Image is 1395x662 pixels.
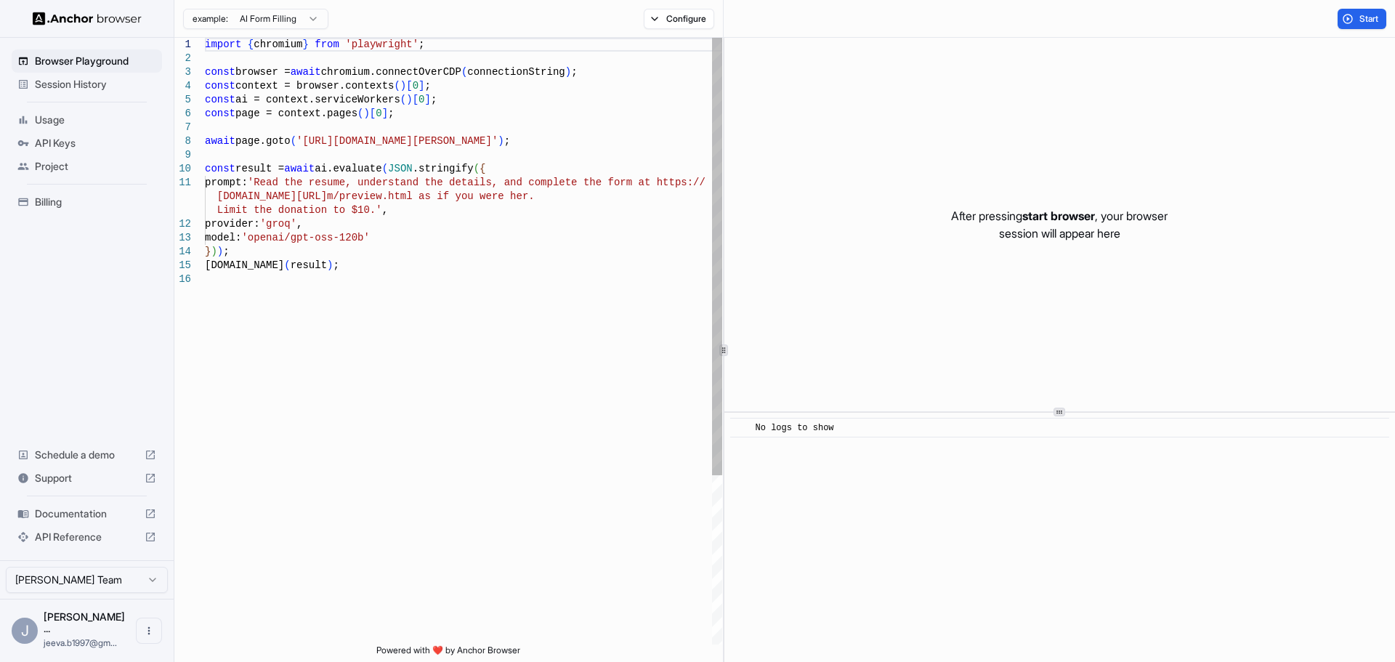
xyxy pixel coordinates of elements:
span: connectionString [467,66,565,78]
div: 7 [174,121,191,134]
span: ( [400,94,406,105]
span: chromium.connectOverCDP [321,66,461,78]
span: ) [400,80,406,92]
span: Limit the donation to $10.' [217,204,382,216]
span: { [480,163,485,174]
div: Session History [12,73,162,96]
span: const [205,80,235,92]
button: Start [1338,9,1386,29]
span: const [205,108,235,119]
span: ai = context.serviceWorkers [235,94,400,105]
span: ( [291,135,296,147]
div: 10 [174,162,191,176]
span: ; [431,94,437,105]
div: Project [12,155,162,178]
span: ; [223,246,229,257]
span: 'groq' [260,218,296,230]
span: '[URL][DOMAIN_NAME][PERSON_NAME]' [296,135,498,147]
div: Support [12,467,162,490]
span: ) [327,259,333,271]
span: jeeva.b1997@gmail.com [44,637,117,648]
div: API Reference [12,525,162,549]
span: { [248,39,254,50]
span: ( [474,163,480,174]
div: 2 [174,52,191,65]
div: 16 [174,273,191,286]
span: No logs to show [756,423,834,433]
span: start browser [1022,209,1095,223]
div: Usage [12,108,162,132]
span: 0 [376,108,381,119]
span: ; [424,80,430,92]
span: await [205,135,235,147]
span: [ [413,94,418,105]
span: const [205,66,235,78]
span: ; [388,108,394,119]
span: Usage [35,113,156,127]
span: ] [418,80,424,92]
button: Open menu [136,618,162,644]
div: 15 [174,259,191,273]
span: example: [193,13,228,25]
span: ) [217,246,223,257]
span: .stringify [413,163,474,174]
span: prompt: [205,177,248,188]
span: ; [571,66,577,78]
span: , [382,204,388,216]
span: ) [211,246,217,257]
span: from [315,39,339,50]
div: Browser Playground [12,49,162,73]
span: Session History [35,77,156,92]
span: ​ [737,421,745,435]
div: 8 [174,134,191,148]
div: 11 [174,176,191,190]
span: ( [461,66,467,78]
span: API Reference [35,530,139,544]
img: Anchor Logo [33,12,142,25]
div: Schedule a demo [12,443,162,467]
span: lete the form at https:// [553,177,705,188]
span: const [205,163,235,174]
span: await [284,163,315,174]
span: model: [205,232,241,243]
span: ( [394,80,400,92]
div: Documentation [12,502,162,525]
span: ) [406,94,412,105]
span: } [302,39,308,50]
div: 1 [174,38,191,52]
span: provider: [205,218,260,230]
div: 9 [174,148,191,162]
span: } [205,246,211,257]
span: [ [370,108,376,119]
span: 'Read the resume, understand the details, and comp [248,177,553,188]
span: [DOMAIN_NAME][URL] [217,190,327,202]
span: 0 [418,94,424,105]
span: Billing [35,195,156,209]
span: import [205,39,241,50]
span: Browser Playground [35,54,156,68]
span: [ [406,80,412,92]
div: 13 [174,231,191,245]
span: Schedule a demo [35,448,139,462]
button: Configure [644,9,714,29]
span: 0 [413,80,418,92]
p: After pressing , your browser session will appear here [951,207,1168,242]
span: Jeevanantham Balakrishnan [44,610,125,634]
span: ; [333,259,339,271]
span: ( [357,108,363,119]
span: API Keys [35,136,156,150]
span: ai.evaluate [315,163,381,174]
span: Documentation [35,506,139,521]
span: browser = [235,66,291,78]
span: ) [363,108,369,119]
div: 14 [174,245,191,259]
span: ; [504,135,510,147]
div: 12 [174,217,191,231]
span: const [205,94,235,105]
span: await [291,66,321,78]
span: 'playwright' [345,39,418,50]
span: ) [498,135,504,147]
span: ] [424,94,430,105]
span: m/preview.html as if you were her. [327,190,535,202]
span: JSON [388,163,413,174]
